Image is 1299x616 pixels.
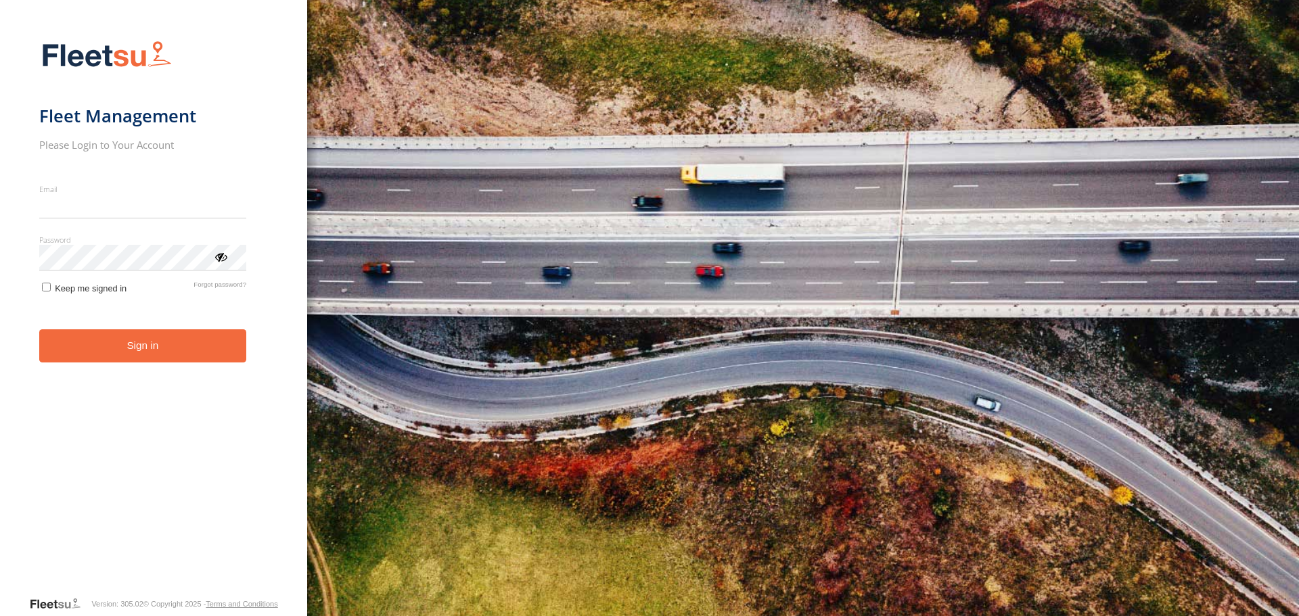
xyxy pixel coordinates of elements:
a: Forgot password? [193,281,246,293]
h2: Please Login to Your Account [39,138,247,151]
div: ViewPassword [214,250,227,263]
div: © Copyright 2025 - [143,600,278,608]
label: Email [39,184,247,194]
label: Password [39,235,247,245]
span: Keep me signed in [55,283,127,293]
h1: Fleet Management [39,105,247,127]
form: main [39,32,269,596]
input: Keep me signed in [42,283,51,291]
a: Visit our Website [29,597,91,611]
img: Fleetsu [39,38,175,72]
div: Version: 305.02 [91,600,143,608]
button: Sign in [39,329,247,362]
a: Terms and Conditions [206,600,277,608]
